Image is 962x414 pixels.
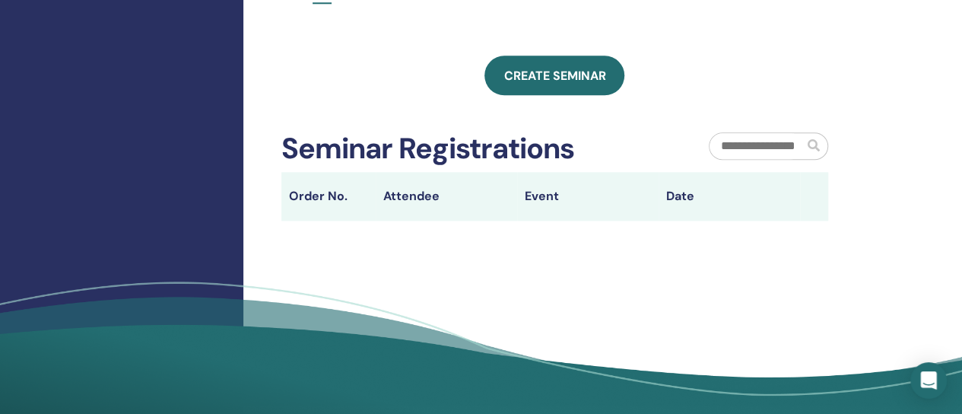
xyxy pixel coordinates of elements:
[376,172,517,221] th: Attendee
[503,68,605,84] span: Create seminar
[910,362,947,399] div: Open Intercom Messenger
[281,132,574,167] h2: Seminar Registrations
[659,172,800,221] th: Date
[517,172,659,221] th: Event
[484,56,624,95] a: Create seminar
[281,172,376,221] th: Order No.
